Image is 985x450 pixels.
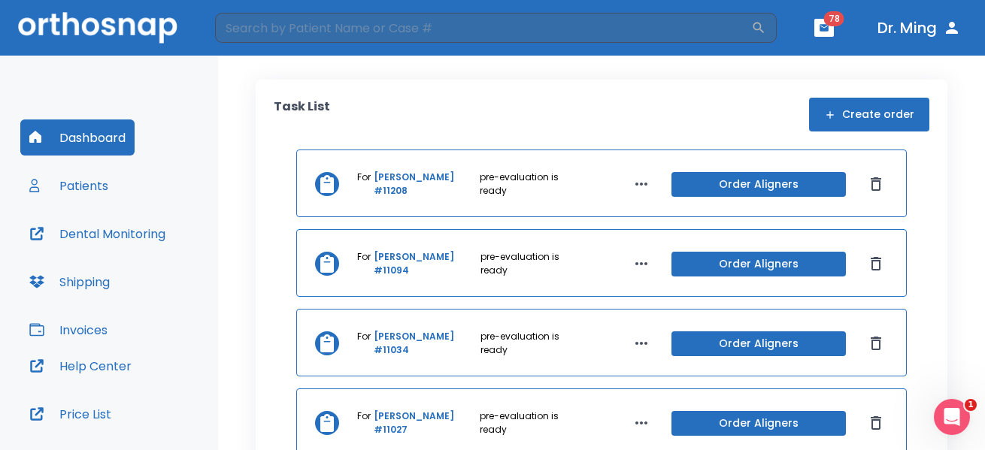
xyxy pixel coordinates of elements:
[20,312,117,348] button: Invoices
[480,330,575,357] p: pre-evaluation is ready
[20,264,119,300] button: Shipping
[671,411,846,436] button: Order Aligners
[20,216,174,252] button: Dental Monitoring
[864,331,888,355] button: Dismiss
[824,11,844,26] span: 78
[965,399,977,411] span: 1
[20,348,141,384] button: Help Center
[357,330,371,357] p: For
[20,119,135,156] button: Dashboard
[809,98,929,131] button: Create order
[480,171,575,198] p: pre-evaluation is ready
[374,171,477,198] a: [PERSON_NAME] #11208
[20,396,120,432] button: Price List
[671,252,846,276] button: Order Aligners
[934,399,970,435] iframe: Intercom live chat
[871,14,967,41] button: Dr. Ming
[374,250,477,277] a: [PERSON_NAME] #11094
[374,330,477,357] a: [PERSON_NAME] #11034
[864,411,888,435] button: Dismiss
[215,13,751,43] input: Search by Patient Name or Case #
[18,12,177,43] img: Orthosnap
[374,409,477,436] a: [PERSON_NAME] #11027
[671,331,846,356] button: Order Aligners
[864,172,888,196] button: Dismiss
[274,98,330,131] p: Task List
[357,250,371,277] p: For
[480,409,575,436] p: pre-evaluation is ready
[20,168,117,204] button: Patients
[480,250,575,277] p: pre-evaluation is ready
[671,172,846,197] button: Order Aligners
[864,252,888,276] button: Dismiss
[357,171,371,198] p: For
[357,409,371,436] p: For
